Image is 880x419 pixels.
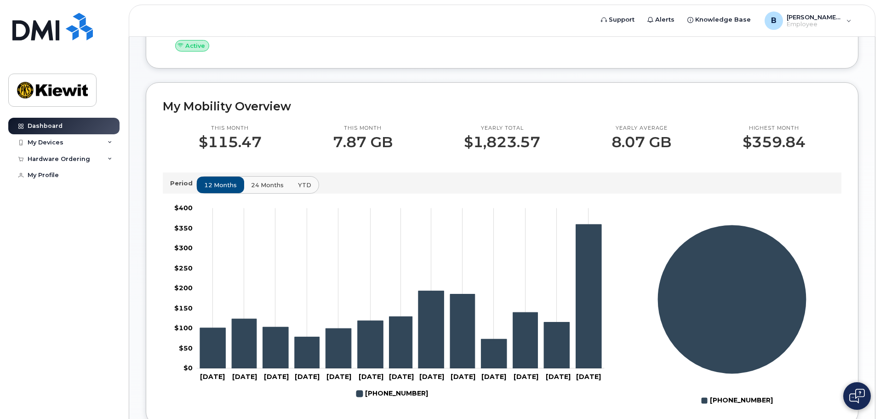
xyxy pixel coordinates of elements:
[174,304,193,312] tspan: $150
[298,181,311,189] span: YTD
[481,373,506,381] tspan: [DATE]
[174,264,193,272] tspan: $250
[264,373,289,381] tspan: [DATE]
[174,284,193,292] tspan: $200
[609,15,634,24] span: Support
[174,244,193,252] tspan: $300
[787,21,842,28] span: Employee
[174,224,193,232] tspan: $350
[170,179,196,188] p: Period
[359,373,383,381] tspan: [DATE]
[356,386,428,402] g: 780-381-9054
[787,13,842,21] span: [PERSON_NAME].[PERSON_NAME]
[333,125,393,132] p: This month
[655,15,674,24] span: Alerts
[758,11,858,30] div: brock.michalsky
[771,15,777,26] span: B
[451,373,475,381] tspan: [DATE]
[657,225,807,374] g: Series
[641,11,681,29] a: Alerts
[743,134,806,150] p: $359.84
[356,386,428,402] g: Legend
[174,204,605,402] g: Chart
[200,224,601,368] g: 780-381-9054
[419,373,444,381] tspan: [DATE]
[185,41,205,50] span: Active
[326,373,351,381] tspan: [DATE]
[611,125,671,132] p: Yearly average
[333,134,393,150] p: 7.87 GB
[695,15,751,24] span: Knowledge Base
[174,204,193,212] tspan: $400
[174,324,193,332] tspan: $100
[611,134,671,150] p: 8.07 GB
[681,11,757,29] a: Knowledge Base
[594,11,641,29] a: Support
[251,181,284,189] span: 24 months
[183,364,193,372] tspan: $0
[514,373,538,381] tspan: [DATE]
[743,125,806,132] p: Highest month
[546,373,571,381] tspan: [DATE]
[232,373,257,381] tspan: [DATE]
[200,373,225,381] tspan: [DATE]
[163,99,841,113] h2: My Mobility Overview
[576,373,601,381] tspan: [DATE]
[701,393,773,408] g: Legend
[849,389,865,403] img: Open chat
[464,125,540,132] p: Yearly total
[199,125,262,132] p: This month
[389,373,414,381] tspan: [DATE]
[295,373,320,381] tspan: [DATE]
[199,134,262,150] p: $115.47
[464,134,540,150] p: $1,823.57
[179,344,193,352] tspan: $50
[657,225,807,408] g: Chart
